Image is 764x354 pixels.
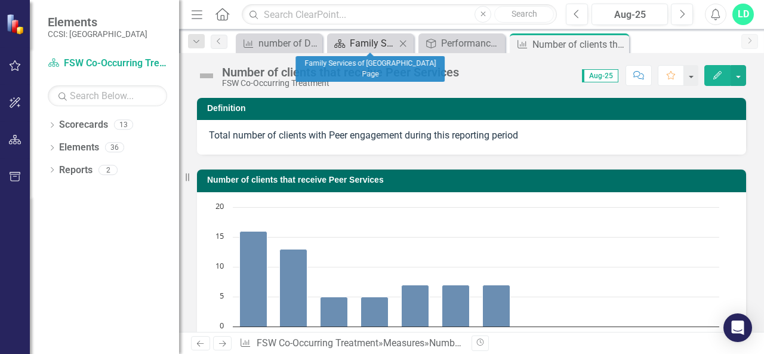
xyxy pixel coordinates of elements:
[242,4,557,25] input: Search ClearPoint...
[330,36,396,51] a: Family Services of [GEOGRAPHIC_DATA] Page
[220,320,224,331] text: 0
[483,285,510,327] path: Jul-25, 7. Actual.
[59,164,93,177] a: Reports
[732,4,754,25] button: LD
[59,118,108,132] a: Scorecards
[98,165,118,175] div: 2
[512,9,537,19] span: Search
[582,69,618,82] span: Aug-25
[222,79,459,88] div: FSW Co-Occurring Treatment
[48,29,147,39] small: CCSI: [GEOGRAPHIC_DATA]
[239,337,463,350] div: » »
[532,37,626,52] div: Number of clients that receive Peer Services
[220,290,224,301] text: 5
[592,4,668,25] button: Aug-25
[215,201,224,211] text: 20
[207,176,740,184] h3: Number of clients that receive Peer Services
[48,85,167,106] input: Search Below...
[441,36,502,51] div: Performance Report Tracker
[257,337,378,349] a: FSW Co-Occurring Treatment
[361,297,389,327] path: Apr-25, 5. Actual.
[350,36,396,51] div: Family Services of [GEOGRAPHIC_DATA] Page
[321,297,348,327] path: Mar-25, 5. Actual.
[209,129,734,143] p: Total number of clients with Peer engagement during this reporting period
[383,337,424,349] a: Measures
[596,8,664,22] div: Aug-25
[215,230,224,241] text: 15
[258,36,319,51] div: number of DCMH referrals for Encompass from Youth Coordinator
[280,249,307,327] path: Feb-25, 13. Actual.
[240,231,267,327] path: Jan-25, 16. Actual.
[59,141,99,155] a: Elements
[48,57,167,70] a: FSW Co-Occurring Treatment
[197,66,216,85] img: Not Defined
[723,313,752,342] div: Open Intercom Messenger
[215,260,224,271] text: 10
[239,36,319,51] a: number of DCMH referrals for Encompass from Youth Coordinator
[421,36,502,51] a: Performance Report Tracker
[48,15,147,29] span: Elements
[494,6,554,23] button: Search
[429,337,613,349] div: Number of clients that receive Peer Services
[114,120,133,130] div: 13
[5,13,27,35] img: ClearPoint Strategy
[402,285,429,327] path: May-25, 7. Actual.
[105,143,124,153] div: 36
[222,66,459,79] div: Number of clients that receive Peer Services
[295,56,445,82] div: Family Services of [GEOGRAPHIC_DATA] Page
[207,104,740,113] h3: Definition
[442,285,470,327] path: Jun-25, 7. Actual.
